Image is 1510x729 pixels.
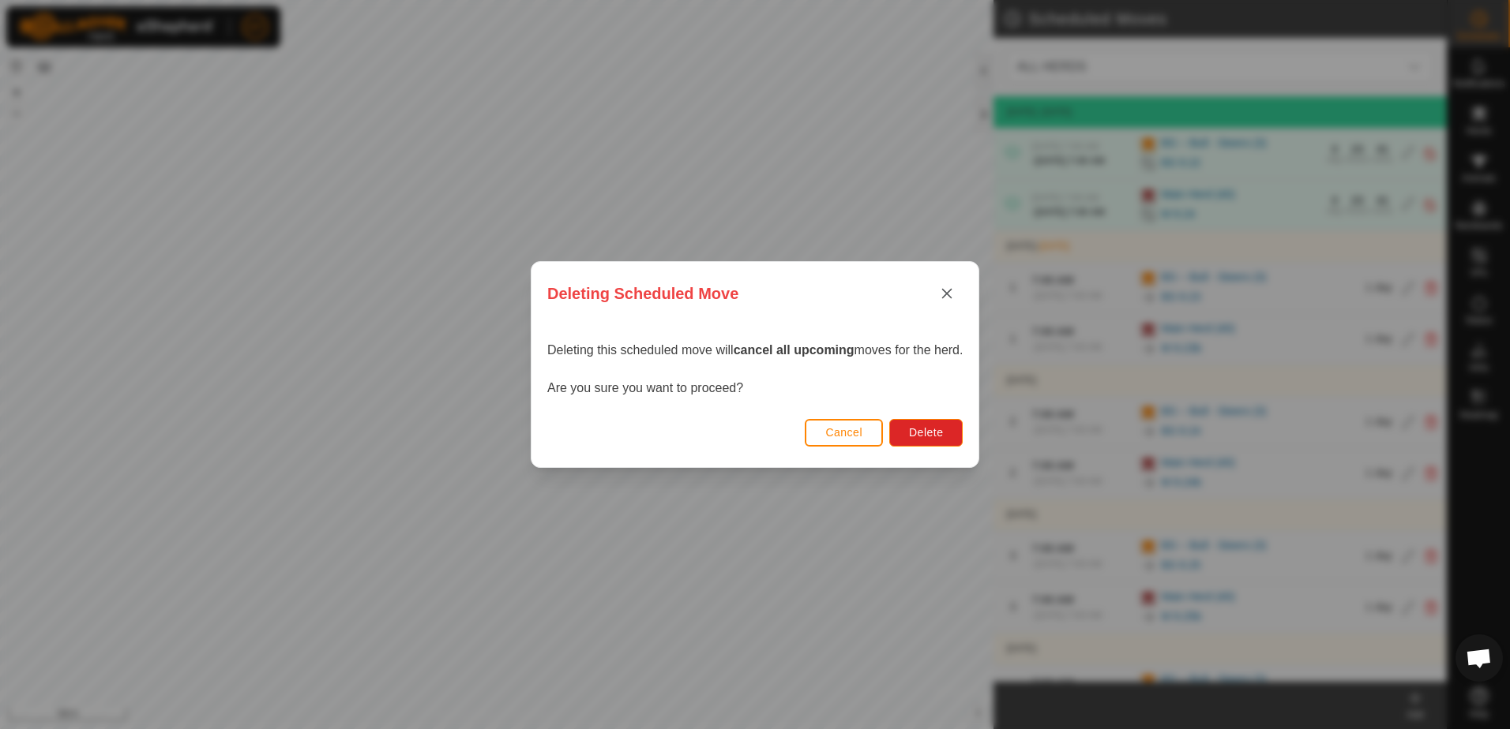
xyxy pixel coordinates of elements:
button: Delete [889,419,963,447]
strong: cancel all upcoming [733,343,854,357]
span: Deleting Scheduled Move [547,282,738,305]
p: Deleting this scheduled move will moves for the herd. [547,341,963,360]
button: Cancel [805,419,883,447]
span: Cancel [825,426,862,439]
p: Are you sure you want to proceed? [547,379,963,398]
div: Open chat [1456,634,1503,682]
span: Delete [909,426,943,439]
